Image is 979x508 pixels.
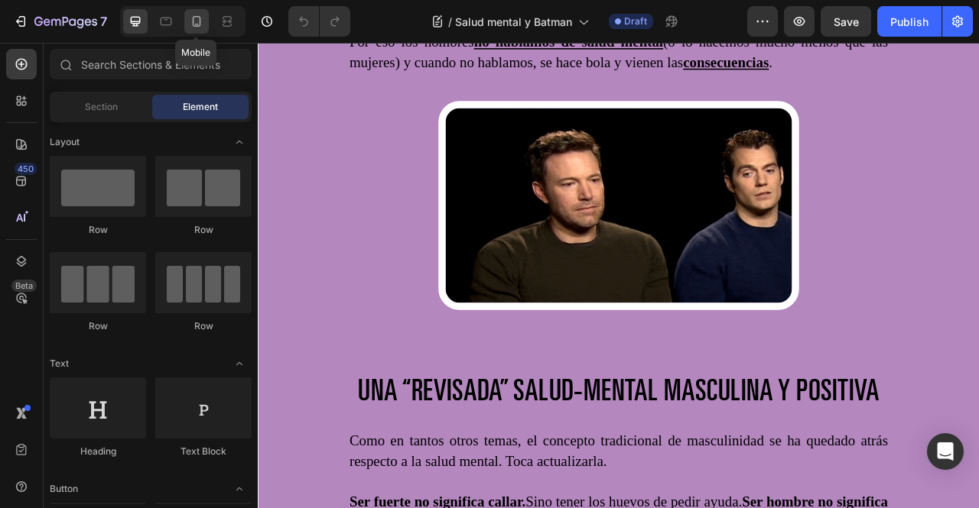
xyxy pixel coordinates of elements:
span: Layout [50,135,80,149]
div: Text Block [155,445,252,458]
span: Salud mental y Batman [455,14,572,30]
div: Row [50,223,146,237]
iframe: Design area [258,43,979,508]
div: Heading [50,445,146,458]
div: Beta [11,280,37,292]
div: Row [50,319,146,333]
div: Undo/Redo [288,6,350,37]
p: 7 [100,12,107,31]
button: 7 [6,6,114,37]
span: Save [834,15,859,28]
span: Section [85,100,118,114]
button: Publish [877,6,942,37]
div: Open Intercom Messenger [927,433,964,470]
span: / [448,14,452,30]
img: giphy.gif [229,74,688,340]
span: Element [183,100,218,114]
span: Toggle open [227,351,252,376]
span: Text [50,357,69,370]
span: Toggle open [227,130,252,154]
span: Button [50,482,78,496]
div: Publish [890,14,929,30]
input: Search Sections & Elements [50,49,252,79]
span: UNA “REVISADA” SALUD-MENTAL MASCULINA Y POSITIVA [127,428,790,466]
div: Row [155,223,252,237]
button: Save [821,6,871,37]
div: 450 [15,163,37,175]
span: Draft [624,15,647,28]
a: consecuencias [541,15,650,35]
div: Row [155,319,252,333]
span: Toggle open [227,477,252,501]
